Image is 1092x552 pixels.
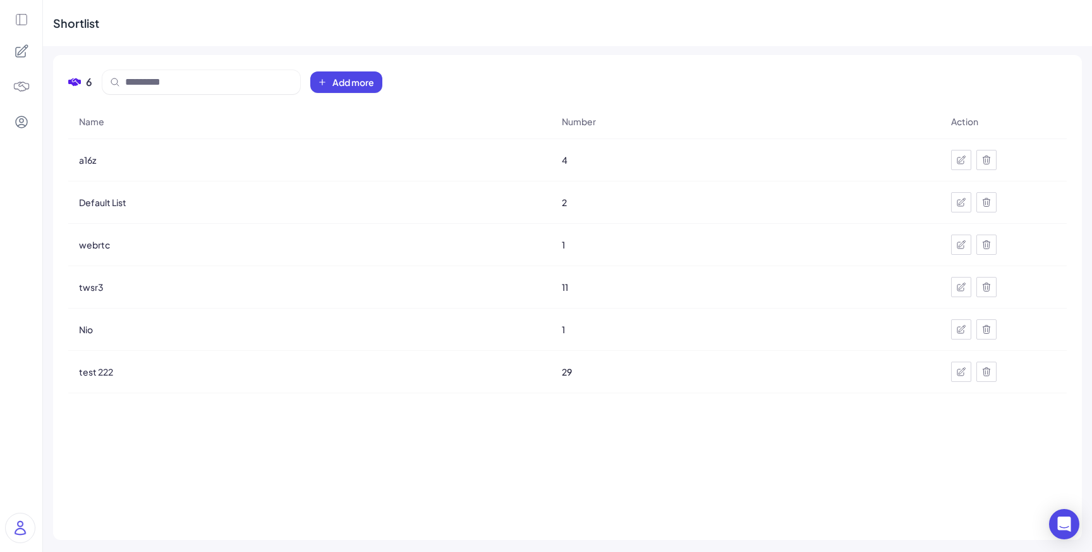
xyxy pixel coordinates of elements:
span: 29 [562,365,572,378]
span: webrtc [79,238,110,251]
button: Add more [310,71,382,93]
span: 2 [562,196,567,209]
span: a16z [79,154,96,166]
span: twsr3 [79,281,104,293]
img: user_logo.png [6,513,35,543]
span: 1 [562,238,565,251]
div: Open Intercom Messenger [1049,509,1079,539]
span: Name [79,115,104,128]
div: Shortlist [53,15,99,32]
span: 6 [86,75,92,90]
span: Number [562,115,596,128]
img: 4blF7nbYMBMHBwcHBwcHBwcHBwcHBwcHB4es+Bd0DLy0SdzEZwAAAABJRU5ErkJggg== [13,78,30,95]
span: 11 [562,281,568,293]
span: Default List [79,196,126,209]
span: 1 [562,323,565,336]
span: Nio [79,323,93,336]
span: test 222 [79,365,113,378]
span: Add more [332,76,374,89]
span: 4 [562,154,567,166]
span: Action [951,115,978,128]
